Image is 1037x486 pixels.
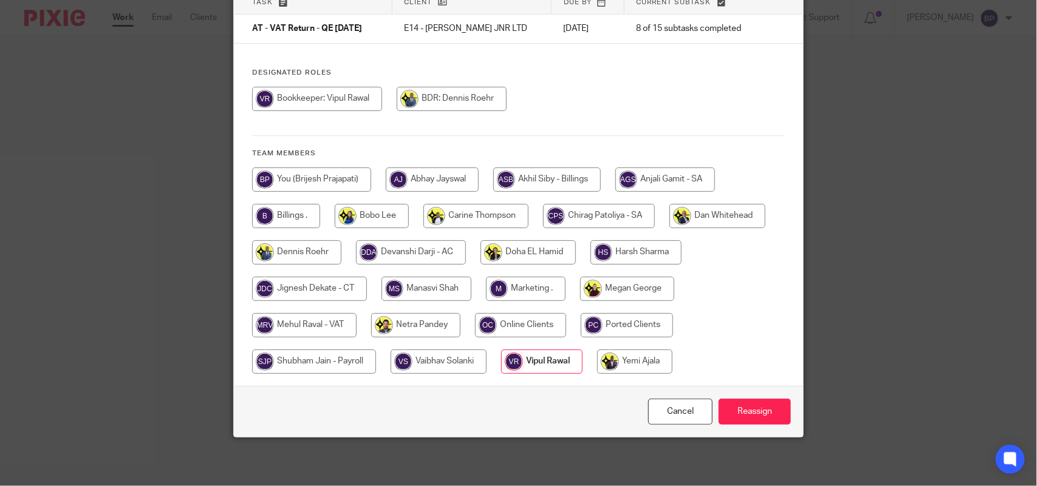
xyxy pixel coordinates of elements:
p: E14 - [PERSON_NAME] JNR LTD [404,22,539,35]
td: 8 of 15 subtasks completed [624,15,764,44]
h4: Designated Roles [252,68,785,78]
h4: Team members [252,149,785,158]
p: [DATE] [563,22,612,35]
a: Close this dialog window [648,399,713,425]
input: Reassign [719,399,791,425]
span: AT - VAT Return - QE [DATE] [252,25,362,33]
